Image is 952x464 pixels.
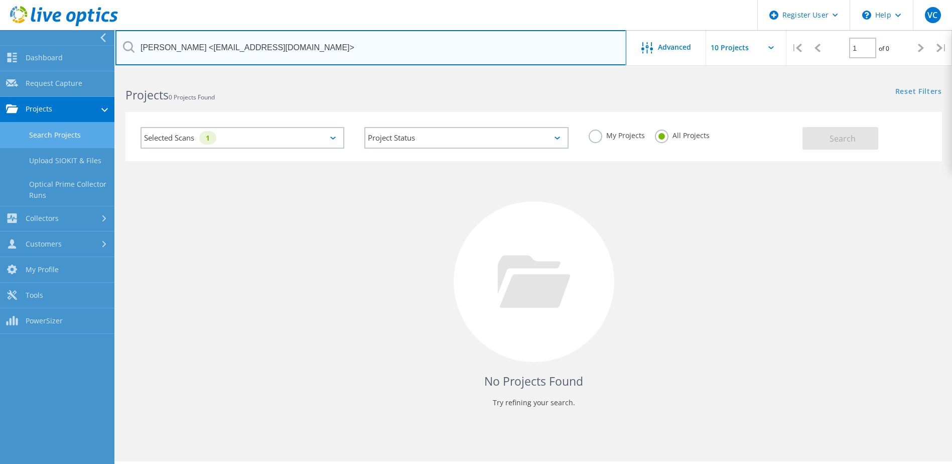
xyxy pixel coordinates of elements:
[830,133,856,144] span: Search
[589,130,645,139] label: My Projects
[135,373,932,390] h4: No Projects Found
[862,11,871,20] svg: \n
[141,127,344,149] div: Selected Scans
[10,21,118,28] a: Live Optics Dashboard
[931,30,952,66] div: |
[115,30,626,65] input: Search projects by name, owner, ID, company, etc
[364,127,568,149] div: Project Status
[655,130,710,139] label: All Projects
[879,44,889,53] span: of 0
[927,11,937,19] span: VC
[895,88,942,96] a: Reset Filters
[658,44,691,51] span: Advanced
[786,30,807,66] div: |
[802,127,878,150] button: Search
[135,395,932,411] p: Try refining your search.
[169,93,215,101] span: 0 Projects Found
[125,87,169,103] b: Projects
[199,131,216,145] div: 1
